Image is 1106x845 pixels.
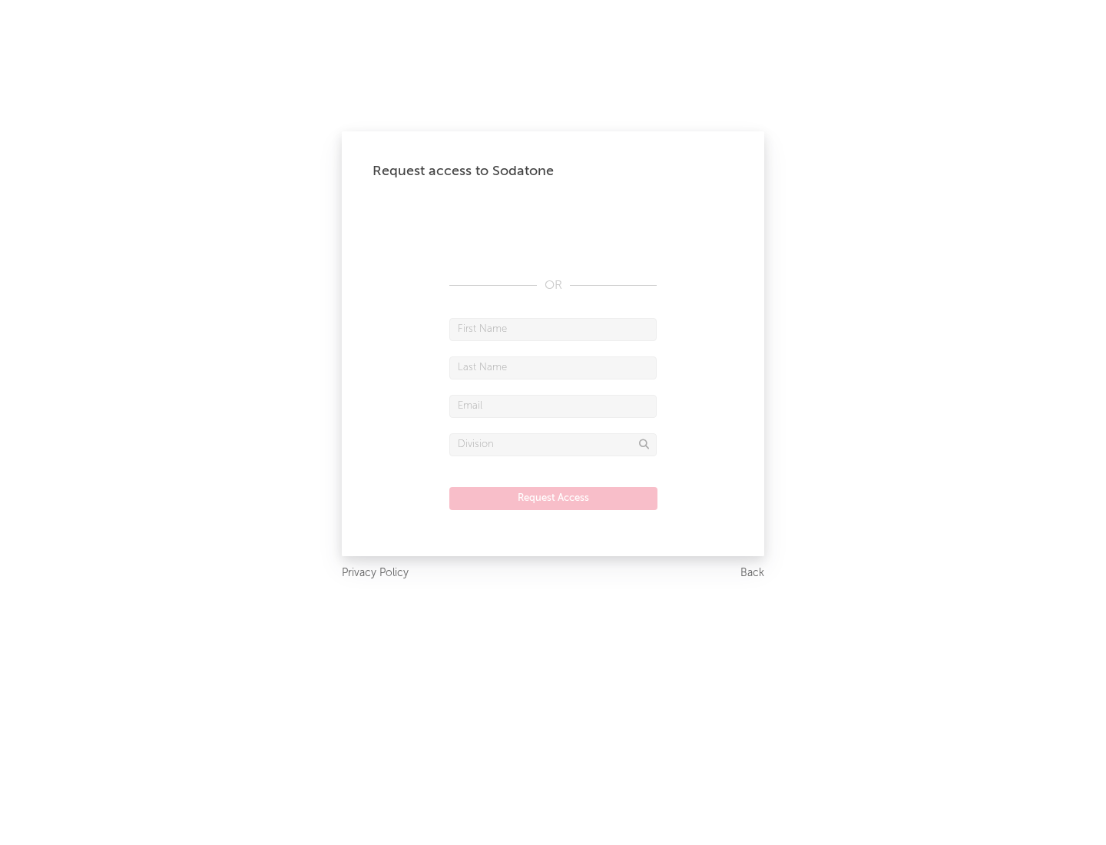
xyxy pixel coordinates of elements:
input: First Name [449,318,657,341]
div: Request access to Sodatone [373,162,733,181]
div: OR [449,277,657,295]
a: Privacy Policy [342,564,409,583]
input: Email [449,395,657,418]
a: Back [740,564,764,583]
input: Last Name [449,356,657,379]
input: Division [449,433,657,456]
button: Request Access [449,487,657,510]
